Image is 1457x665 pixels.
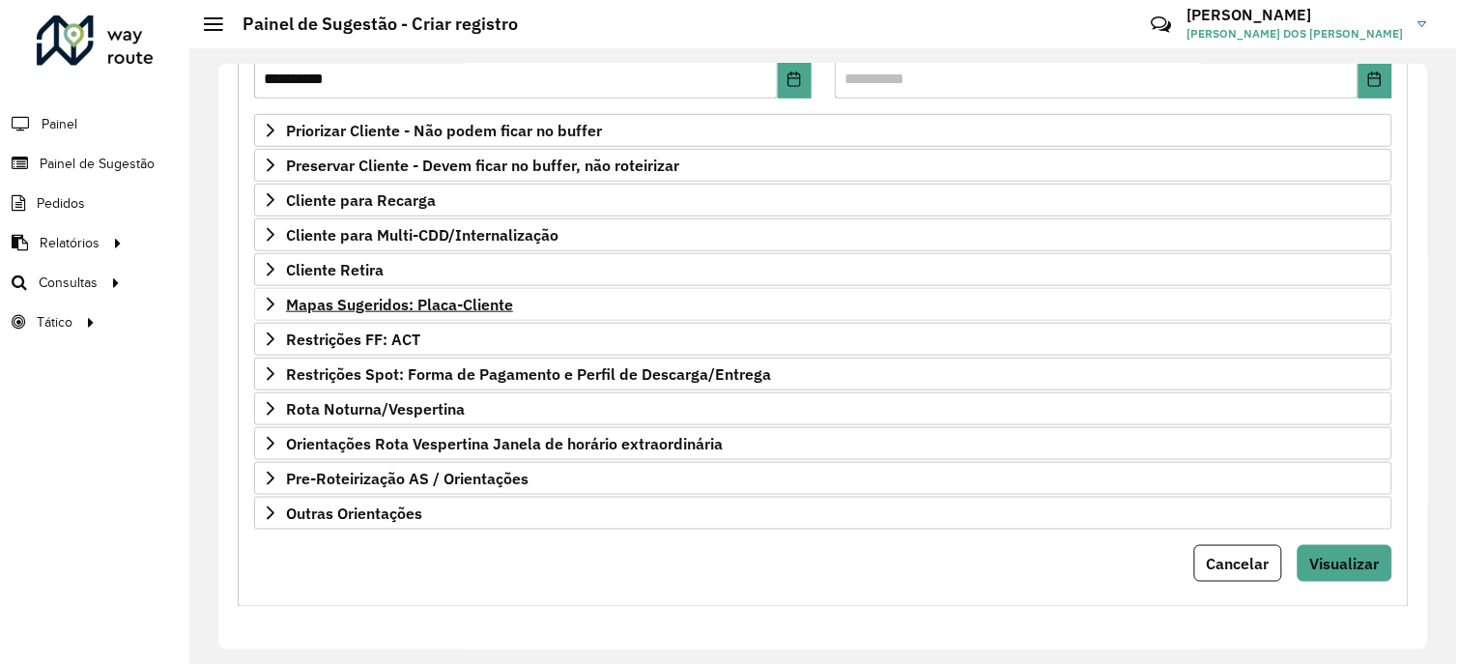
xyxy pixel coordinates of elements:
a: Cliente para Multi-CDD/Internalização [254,218,1392,251]
span: Pedidos [37,193,85,214]
span: Tático [37,312,72,332]
span: Painel [42,114,77,134]
span: Mapas Sugeridos: Placa-Cliente [286,297,513,312]
button: Choose Date [778,60,812,99]
span: Cliente para Recarga [286,192,436,208]
span: Relatórios [40,233,100,253]
span: Restrições Spot: Forma de Pagamento e Perfil de Descarga/Entrega [286,366,771,382]
a: Preservar Cliente - Devem ficar no buffer, não roteirizar [254,149,1392,182]
span: Cliente para Multi-CDD/Internalização [286,227,558,243]
a: Priorizar Cliente - Não podem ficar no buffer [254,114,1392,147]
span: Pre-Roteirização AS / Orientações [286,471,529,486]
a: Outras Orientações [254,497,1392,530]
a: Contato Rápido [1141,4,1183,45]
h2: Painel de Sugestão - Criar registro [223,14,518,35]
span: Visualizar [1310,554,1380,573]
button: Visualizar [1298,545,1392,582]
span: Rota Noturna/Vespertina [286,401,465,417]
span: Priorizar Cliente - Não podem ficar no buffer [286,123,602,138]
a: Restrições FF: ACT [254,323,1392,356]
a: Restrições Spot: Forma de Pagamento e Perfil de Descarga/Entrega [254,358,1392,390]
span: Cancelar [1207,554,1270,573]
button: Choose Date [1358,60,1392,99]
span: Painel de Sugestão [40,154,155,174]
span: Consultas [39,273,98,293]
a: Mapas Sugeridos: Placa-Cliente [254,288,1392,321]
a: Rota Noturna/Vespertina [254,392,1392,425]
a: Orientações Rota Vespertina Janela de horário extraordinária [254,427,1392,460]
a: Cliente Retira [254,253,1392,286]
span: Restrições FF: ACT [286,332,420,347]
span: Preservar Cliente - Devem ficar no buffer, não roteirizar [286,158,679,173]
span: Cliente Retira [286,262,384,277]
a: Cliente para Recarga [254,184,1392,217]
h3: [PERSON_NAME] [1187,6,1404,24]
a: Pre-Roteirização AS / Orientações [254,462,1392,495]
span: [PERSON_NAME] DOS [PERSON_NAME] [1187,25,1404,43]
button: Cancelar [1194,545,1282,582]
span: Outras Orientações [286,506,422,521]
span: Orientações Rota Vespertina Janela de horário extraordinária [286,436,723,451]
